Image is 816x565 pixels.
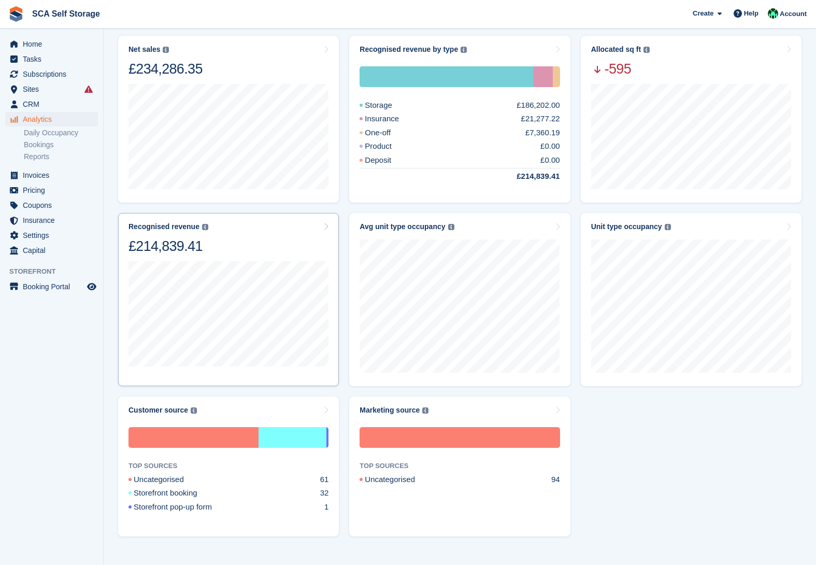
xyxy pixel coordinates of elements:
span: Booking Portal [23,279,85,294]
span: Invoices [23,168,85,182]
span: Capital [23,243,85,258]
div: 1 [324,501,328,513]
span: Subscriptions [23,67,85,81]
span: Pricing [23,183,85,197]
div: £214,839.41 [492,171,560,182]
span: Create [693,8,713,19]
div: 61 [320,474,329,486]
a: menu [5,37,98,51]
span: Analytics [23,112,85,126]
div: Uncategorised [360,427,560,448]
a: menu [5,52,98,66]
div: Unit type occupancy [591,222,662,231]
img: icon-info-grey-7440780725fd019a000dd9b08b2336e03edf1995a4989e88bcd33f0948082b44.svg [643,47,650,53]
img: icon-info-grey-7440780725fd019a000dd9b08b2336e03edf1995a4989e88bcd33f0948082b44.svg [163,47,169,53]
div: Storefront booking [259,427,327,448]
img: icon-info-grey-7440780725fd019a000dd9b08b2336e03edf1995a4989e88bcd33f0948082b44.svg [202,224,208,230]
span: -595 [591,60,650,78]
a: menu [5,198,98,213]
a: menu [5,67,98,81]
a: menu [5,112,98,126]
img: icon-info-grey-7440780725fd019a000dd9b08b2336e03edf1995a4989e88bcd33f0948082b44.svg [448,224,454,230]
a: SCA Self Storage [28,5,104,22]
a: menu [5,228,98,243]
img: icon-info-grey-7440780725fd019a000dd9b08b2336e03edf1995a4989e88bcd33f0948082b44.svg [422,407,428,414]
div: Storefront booking [128,487,222,499]
div: Deposit [360,154,416,166]
div: Avg unit type occupancy [360,222,445,231]
div: TOP SOURCES [128,460,328,471]
div: Uncategorised [360,474,440,486]
span: Account [780,9,807,19]
div: Recognised revenue [128,222,199,231]
div: £0.00 [540,140,560,152]
a: Reports [24,152,98,162]
div: £21,277.22 [521,113,560,125]
a: menu [5,279,98,294]
div: Uncategorised [128,474,209,486]
a: Bookings [24,140,98,150]
a: menu [5,243,98,258]
div: One-off [360,127,416,139]
a: Preview store [85,280,98,293]
a: menu [5,97,98,111]
span: Help [744,8,758,19]
img: icon-info-grey-7440780725fd019a000dd9b08b2336e03edf1995a4989e88bcd33f0948082b44.svg [191,407,197,414]
div: Insurance [533,66,553,87]
div: Product [360,140,417,152]
span: Coupons [23,198,85,213]
img: icon-info-grey-7440780725fd019a000dd9b08b2336e03edf1995a4989e88bcd33f0948082b44.svg [461,47,467,53]
div: One-off [553,66,560,87]
span: Tasks [23,52,85,66]
span: Home [23,37,85,51]
span: Storefront [9,266,103,277]
a: menu [5,168,98,182]
div: Storage [360,100,417,111]
span: Settings [23,228,85,243]
div: TOP SOURCES [360,460,560,471]
div: Insurance [360,113,424,125]
div: Recognised revenue by type [360,45,458,54]
div: £214,839.41 [128,237,208,255]
div: £234,286.35 [128,60,203,78]
div: £186,202.00 [517,100,560,111]
div: Storage [360,66,533,87]
a: menu [5,213,98,228]
span: Sites [23,82,85,96]
div: £7,360.19 [525,127,560,139]
span: Insurance [23,213,85,228]
a: Daily Occupancy [24,128,98,138]
div: Uncategorised [128,427,259,448]
img: stora-icon-8386f47178a22dfd0bd8f6a31ec36ba5ce8667c1dd55bd0f319d3a0aa187defe.svg [8,6,24,22]
img: Ross Chapman [768,8,778,19]
i: Smart entry sync failures have occurred [84,85,93,93]
div: £0.00 [540,154,560,166]
a: menu [5,82,98,96]
div: 94 [551,474,560,486]
div: Customer source [128,406,188,415]
div: Storefront pop-up form [326,427,328,448]
img: icon-info-grey-7440780725fd019a000dd9b08b2336e03edf1995a4989e88bcd33f0948082b44.svg [665,224,671,230]
div: Net sales [128,45,160,54]
div: 32 [320,487,329,499]
a: menu [5,183,98,197]
div: Marketing source [360,406,420,415]
span: CRM [23,97,85,111]
div: Allocated sq ft [591,45,641,54]
div: Storefront pop-up form [128,501,237,513]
